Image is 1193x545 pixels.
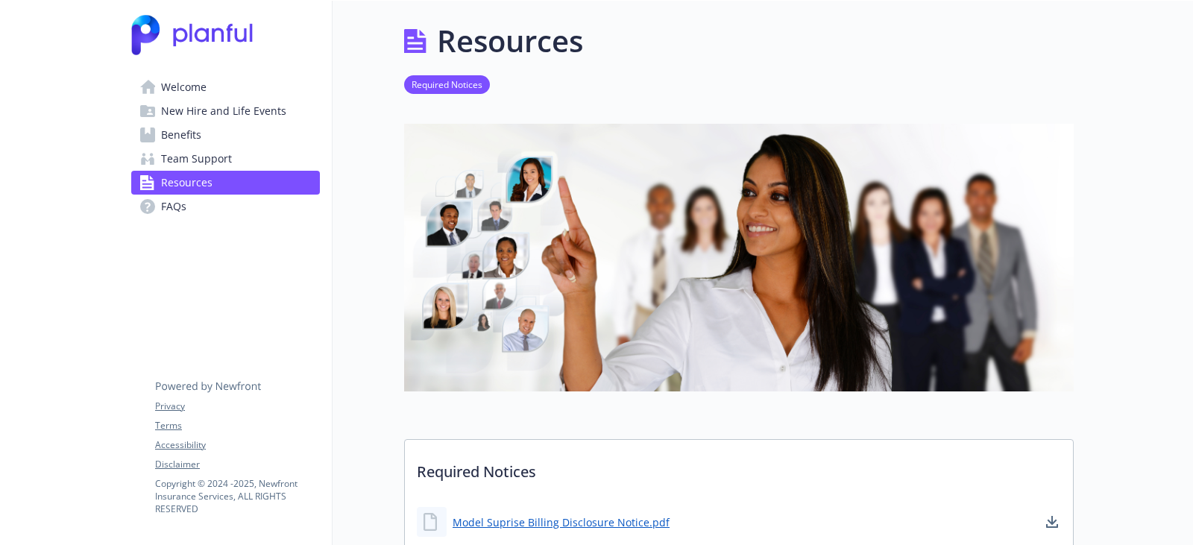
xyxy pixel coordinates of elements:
h1: Resources [437,19,583,63]
p: Copyright © 2024 - 2025 , Newfront Insurance Services, ALL RIGHTS RESERVED [155,477,319,515]
span: Team Support [161,147,232,171]
a: FAQs [131,195,320,218]
span: Welcome [161,75,207,99]
p: Required Notices [405,440,1073,495]
a: Disclaimer [155,458,319,471]
a: Welcome [131,75,320,99]
a: Model Suprise Billing Disclosure Notice.pdf [453,514,670,530]
span: FAQs [161,195,186,218]
a: Terms [155,419,319,432]
img: resources page banner [404,124,1074,391]
a: download document [1043,513,1061,531]
span: Resources [161,171,213,195]
span: New Hire and Life Events [161,99,286,123]
a: Benefits [131,123,320,147]
a: Accessibility [155,438,319,452]
a: Privacy [155,400,319,413]
span: Benefits [161,123,201,147]
a: Resources [131,171,320,195]
a: New Hire and Life Events [131,99,320,123]
a: Required Notices [404,77,490,91]
a: Team Support [131,147,320,171]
